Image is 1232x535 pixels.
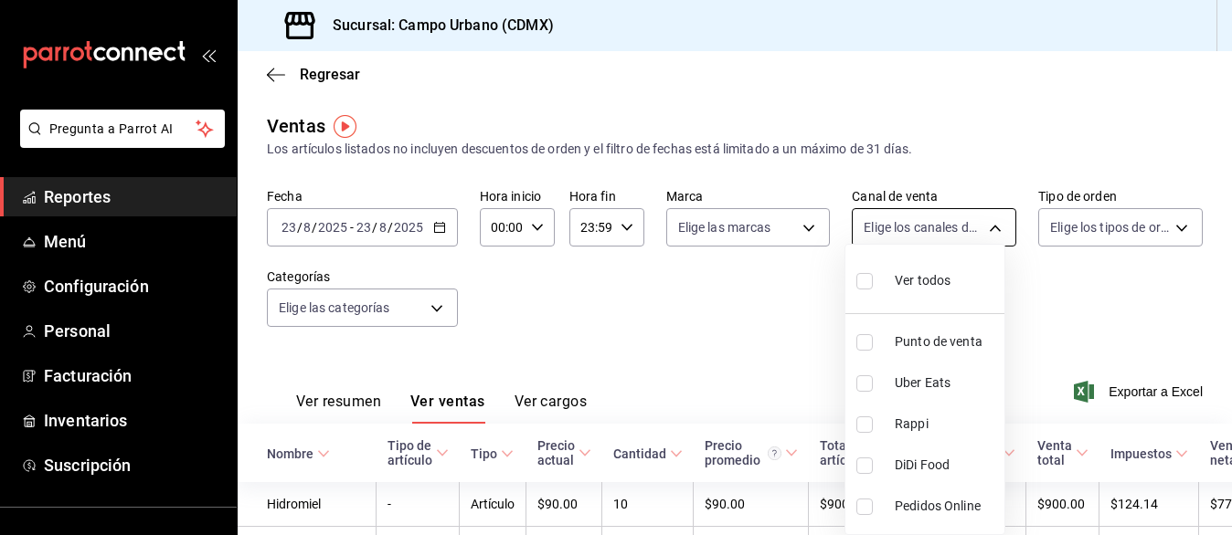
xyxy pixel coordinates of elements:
span: Punto de venta [895,332,997,351]
img: Tooltip marker [334,115,356,138]
span: Ver todos [895,271,951,290]
span: DiDi Food [895,456,997,475]
span: Uber Eats [895,373,997,393]
span: Rappi [895,414,997,434]
span: Pedidos Online [895,497,997,516]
